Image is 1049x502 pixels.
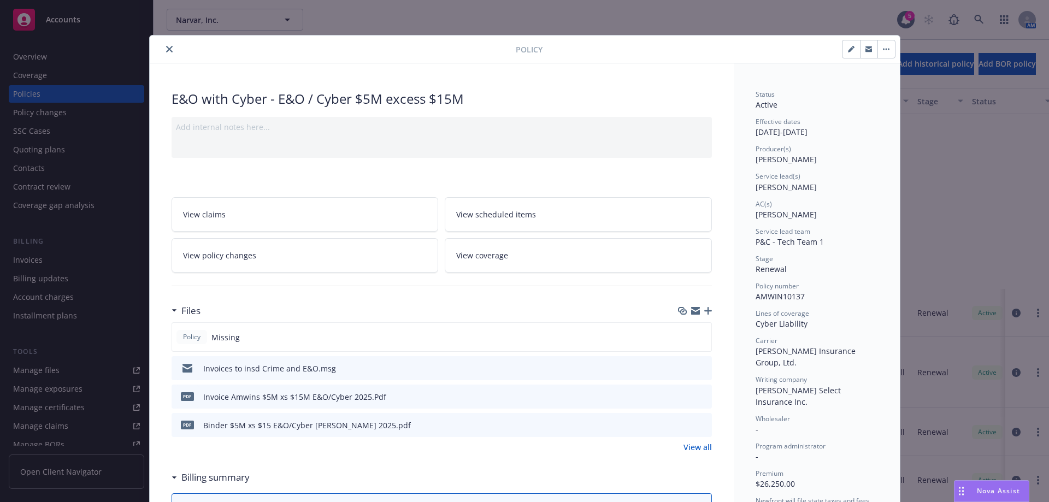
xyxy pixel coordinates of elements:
[756,117,878,138] div: [DATE] - [DATE]
[756,264,787,274] span: Renewal
[172,470,250,485] div: Billing summary
[954,481,968,501] div: Drag to move
[698,391,708,403] button: preview file
[516,44,543,55] span: Policy
[698,420,708,431] button: preview file
[954,480,1029,502] button: Nova Assist
[756,309,809,318] span: Lines of coverage
[756,144,791,153] span: Producer(s)
[680,420,689,431] button: download file
[203,420,411,431] div: Binder $5M xs $15 E&O/Cyber [PERSON_NAME] 2025.pdf
[181,470,250,485] h3: Billing summary
[680,391,689,403] button: download file
[756,375,807,384] span: Writing company
[756,385,843,407] span: [PERSON_NAME] Select Insurance Inc.
[680,363,689,374] button: download file
[756,90,775,99] span: Status
[203,391,386,403] div: Invoice Amwins $5M xs $15M E&O/Cyber 2025.Pdf
[756,441,826,451] span: Program administrator
[756,199,772,209] span: AC(s)
[756,479,795,489] span: $26,250.00
[756,336,777,345] span: Carrier
[172,238,439,273] a: View policy changes
[977,486,1020,495] span: Nova Assist
[172,90,712,108] div: E&O with Cyber - E&O / Cyber $5M excess $15M
[445,197,712,232] a: View scheduled items
[456,250,508,261] span: View coverage
[756,318,808,329] span: Cyber Liability
[756,99,777,110] span: Active
[445,238,712,273] a: View coverage
[698,363,708,374] button: preview file
[181,332,203,342] span: Policy
[181,421,194,429] span: pdf
[181,392,194,400] span: Pdf
[456,209,536,220] span: View scheduled items
[756,451,758,462] span: -
[756,254,773,263] span: Stage
[756,209,817,220] span: [PERSON_NAME]
[756,237,824,247] span: P&C - Tech Team 1
[756,154,817,164] span: [PERSON_NAME]
[756,424,758,434] span: -
[756,182,817,192] span: [PERSON_NAME]
[211,332,240,343] span: Missing
[203,363,336,374] div: Invoices to insd Crime and E&O.msg
[756,346,858,368] span: [PERSON_NAME] Insurance Group, Ltd.
[683,441,712,453] a: View all
[183,250,256,261] span: View policy changes
[181,304,201,318] h3: Files
[756,172,800,181] span: Service lead(s)
[756,291,805,302] span: AMWIN10137
[163,43,176,56] button: close
[756,414,790,423] span: Wholesaler
[172,197,439,232] a: View claims
[756,227,810,236] span: Service lead team
[176,121,708,133] div: Add internal notes here...
[172,304,201,318] div: Files
[183,209,226,220] span: View claims
[756,469,783,478] span: Premium
[756,117,800,126] span: Effective dates
[756,281,799,291] span: Policy number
